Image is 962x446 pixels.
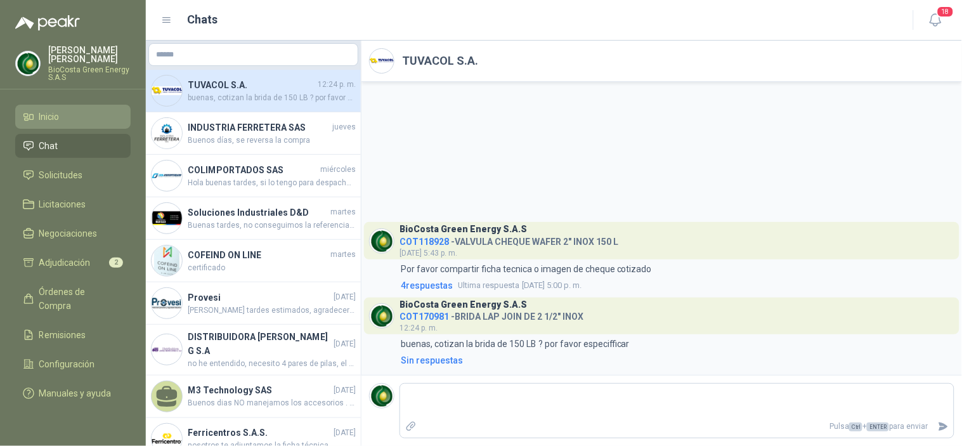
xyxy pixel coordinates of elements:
[402,52,478,70] h2: TUVACOL S.A.
[400,308,583,320] h4: - BRIDA LAP JOIN DE 2 1/2" INOX
[401,337,630,351] p: buenas, cotizan la brida de 150 LB ? por favor especifficar
[39,110,60,124] span: Inicio
[15,221,131,246] a: Negociaciones
[188,78,315,92] h4: TUVACOL S.A.
[146,155,361,197] a: Company LogoCOLIMPORTADOS SASmiércolesHola buenas tardes, si lo tengo para despachar por transpor...
[400,301,527,308] h3: BioCosta Green Energy S.A.S
[39,139,58,153] span: Chat
[188,383,331,397] h4: M3 Technology SAS
[334,291,356,303] span: [DATE]
[188,262,356,274] span: certificado
[849,423,862,431] span: Ctrl
[370,229,394,253] img: Company Logo
[15,323,131,347] a: Remisiones
[188,426,331,440] h4: Ferricentros S.A.S.
[400,237,449,247] span: COT118928
[400,249,457,258] span: [DATE] 5:43 p. m.
[188,121,330,134] h4: INDUSTRIA FERRETERA SAS
[401,262,652,276] p: Por favor compartir ficha tecnica o imagen de cheque cotizado
[188,291,331,305] h4: Provesi
[39,168,83,182] span: Solicitudes
[924,9,947,32] button: 18
[152,203,182,233] img: Company Logo
[188,206,328,220] h4: Soluciones Industriales D&D
[188,305,356,317] span: [PERSON_NAME] tardes estimados, agradecería su ayuda con los comentarios acerca de esta devolució...
[152,161,182,191] img: Company Logo
[332,121,356,133] span: jueves
[39,328,86,342] span: Remisiones
[16,51,40,75] img: Company Logo
[188,163,318,177] h4: COLIMPORTADOS SAS
[39,386,112,400] span: Manuales y ayuda
[937,6,954,18] span: 18
[400,226,527,233] h3: BioCosta Green Energy S.A.S
[370,304,394,328] img: Company Logo
[188,177,356,189] span: Hola buenas tardes, si lo tengo para despachar por transportadora el día [PERSON_NAME][DATE], y e...
[146,325,361,376] a: Company LogoDISTRIBUIDORA [PERSON_NAME] G S.A[DATE]no he entendido, necesito 4 pares de pilas, el...
[400,233,618,246] h4: - VALVULA CHEQUE WAFER 2" INOX 150 L
[400,312,449,322] span: COT170981
[422,416,933,438] p: Pulsa + para enviar
[933,416,954,438] button: Enviar
[334,427,356,439] span: [DATE]
[15,105,131,129] a: Inicio
[39,285,119,313] span: Órdenes de Compra
[15,352,131,376] a: Configuración
[400,416,422,438] label: Adjuntar archivos
[146,70,361,112] a: Company LogoTUVACOL S.A.12:24 p. m.buenas, cotizan la brida de 150 LB ? por favor especifficar
[330,206,356,218] span: martes
[152,246,182,276] img: Company Logo
[39,197,86,211] span: Licitaciones
[458,279,582,292] span: [DATE] 5:00 p. m.
[152,75,182,106] img: Company Logo
[400,324,438,332] span: 12:24 p. m.
[39,226,98,240] span: Negociaciones
[15,251,131,275] a: Adjudicación2
[146,376,361,418] a: M3 Technology SAS[DATE]Buenos dias NO manejamos los accesorios . Todos nuestros productos te lleg...
[458,279,519,292] span: Ultima respuesta
[48,66,131,81] p: BioCosta Green Energy S.A.S
[146,197,361,240] a: Company LogoSoluciones Industriales D&DmartesBuenas tardes, no conseguimos la referencia de la pu...
[398,279,954,292] a: 4respuestasUltima respuesta[DATE] 5:00 p. m.
[15,381,131,405] a: Manuales y ayuda
[334,338,356,350] span: [DATE]
[146,112,361,155] a: Company LogoINDUSTRIA FERRETERA SASjuevesBuenos días, se reversa la compra
[146,240,361,282] a: Company LogoCOFEIND ON LINEmartescertificado
[146,282,361,325] a: Company LogoProvesi[DATE][PERSON_NAME] tardes estimados, agradecería su ayuda con los comentarios...
[330,249,356,261] span: martes
[152,288,182,318] img: Company Logo
[867,423,889,431] span: ENTER
[188,92,356,104] span: buenas, cotizan la brida de 150 LB ? por favor especifficar
[188,220,356,232] span: Buenas tardes, no conseguimos la referencia de la pulidora adjunto foto de herramienta. Por favor...
[188,358,356,370] span: no he entendido, necesito 4 pares de pilas, el par me cuesta 31.280+ iva ?
[188,397,356,409] span: Buenos dias NO manejamos los accesorios . Todos nuestros productos te llegan con el MANIFIESTO DE...
[401,353,463,367] div: Sin respuestas
[370,49,394,73] img: Company Logo
[15,192,131,216] a: Licitaciones
[370,384,394,408] img: Company Logo
[398,353,954,367] a: Sin respuestas
[188,11,218,29] h1: Chats
[48,46,131,63] p: [PERSON_NAME] [PERSON_NAME]
[188,248,328,262] h4: COFEIND ON LINE
[188,330,331,358] h4: DISTRIBUIDORA [PERSON_NAME] G S.A
[152,118,182,148] img: Company Logo
[15,280,131,318] a: Órdenes de Compra
[318,79,356,91] span: 12:24 p. m.
[15,134,131,158] a: Chat
[39,357,95,371] span: Configuración
[320,164,356,176] span: miércoles
[401,279,453,292] span: 4 respuesta s
[334,384,356,397] span: [DATE]
[15,163,131,187] a: Solicitudes
[188,134,356,147] span: Buenos días, se reversa la compra
[109,258,123,268] span: 2
[15,15,80,30] img: Logo peakr
[39,256,91,270] span: Adjudicación
[152,334,182,365] img: Company Logo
